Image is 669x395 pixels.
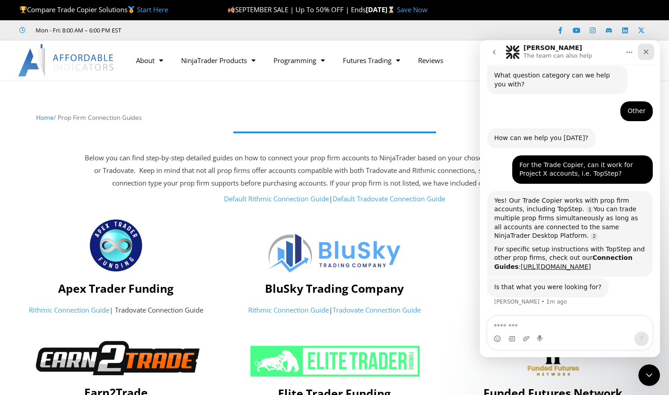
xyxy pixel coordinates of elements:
[82,152,587,190] p: Below you can find step-by-step detailed guides on how to connect your prop firm accounts to Ninj...
[230,304,439,317] p: |
[36,113,54,122] a: Home
[269,234,400,272] img: Logo | Affordable Indicators – NinjaTrader
[82,193,587,205] p: |
[128,6,135,13] img: 🥇
[172,50,264,71] a: NinjaTrader Products
[228,5,366,14] span: SEPTEMBER SALE | Up To 50% OFF | Ends
[249,345,421,377] img: ETF 2024 NeonGrn 1 | Affordable Indicators – NinjaTrader
[29,305,109,314] a: Rithmic Connection Guide
[127,50,522,71] nav: Menu
[638,364,660,386] iframe: Intercom live chat
[388,6,395,13] img: ⌛
[11,304,221,317] p: | Tradovate Connection Guide
[33,25,121,36] span: Mon - Fri: 8:00 AM – 6:00 PM EST
[332,305,421,314] a: Tradovate Connection Guide
[19,5,168,14] span: Compare Trade Copier Solutions
[228,6,235,13] img: 🍂
[397,5,428,14] a: Save Now
[480,40,660,357] iframe: Intercom live chat
[11,281,221,295] h4: Apex Trader Funding
[25,339,207,377] img: Earn2TradeNB | Affordable Indicators – NinjaTrader
[264,50,334,71] a: Programming
[248,305,329,314] a: Rithmic Connection Guide
[127,50,172,71] a: About
[230,281,439,295] h4: BluSky Trading Company
[137,5,168,14] a: Start Here
[134,26,269,35] iframe: Customer reviews powered by Trustpilot
[366,5,397,14] strong: [DATE]
[409,50,452,71] a: Reviews
[334,50,409,71] a: Futures Trading
[89,218,143,273] img: apex_Logo1 | Affordable Indicators – NinjaTrader
[36,112,633,123] nav: Breadcrumb
[332,194,445,203] a: Default Tradovate Connection Guide
[18,44,115,77] img: LogoAI | Affordable Indicators – NinjaTrader
[448,281,658,294] h4: Bulenox Funding
[224,194,329,203] a: Default Rithmic Connection Guide
[527,338,579,377] img: channels4_profile | Affordable Indicators – NinjaTrader
[20,6,27,13] img: 🏆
